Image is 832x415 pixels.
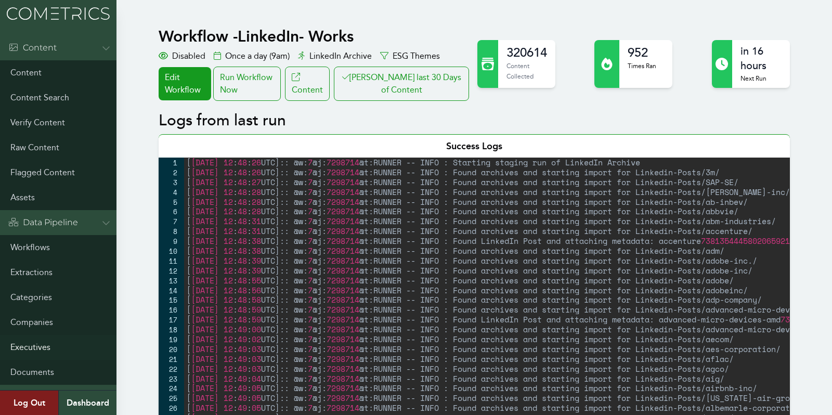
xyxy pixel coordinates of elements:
div: Run Workflow Now [213,67,281,101]
div: Success Logs [159,134,789,158]
div: Data Pipeline [8,216,78,229]
div: 22 [159,364,184,374]
div: Once a day (9am) [214,50,290,62]
div: 1 [159,158,184,167]
div: 19 [159,334,184,344]
div: 3 [159,177,184,187]
div: 4 [159,187,184,197]
div: Content [8,42,57,54]
div: 12 [159,266,184,276]
div: 21 [159,354,184,364]
p: Times Ran [628,61,656,71]
h1: Workflow - LinkedIn- Works [159,27,471,46]
p: Content Collected [506,61,547,81]
div: 6 [159,206,184,216]
h2: Logs from last run [159,111,789,130]
p: Next Run [740,73,781,84]
div: 16 [159,305,184,315]
div: 18 [159,325,184,334]
div: 10 [159,246,184,256]
h2: 952 [628,44,656,61]
div: 11 [159,256,184,266]
div: 8 [159,226,184,236]
div: 9 [159,236,184,246]
h2: 320614 [506,44,547,61]
div: 15 [159,295,184,305]
div: 24 [159,383,184,393]
div: 25 [159,393,184,403]
div: 23 [159,374,184,384]
div: ESG Themes [380,50,440,62]
div: 20 [159,344,184,354]
div: 13 [159,276,184,286]
a: Content [285,67,330,101]
h2: in 16 hours [740,44,781,73]
div: 17 [159,315,184,325]
button: [PERSON_NAME] last 30 Days of Content [334,67,469,101]
a: Edit Workflow [159,67,211,100]
div: 7 [159,216,184,226]
div: 26 [159,403,184,413]
div: 14 [159,286,184,295]
div: 2 [159,167,184,177]
a: Dashboard [58,391,116,415]
div: 5 [159,197,184,207]
div: LinkedIn Archive [298,50,372,62]
div: Disabled [159,50,205,62]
